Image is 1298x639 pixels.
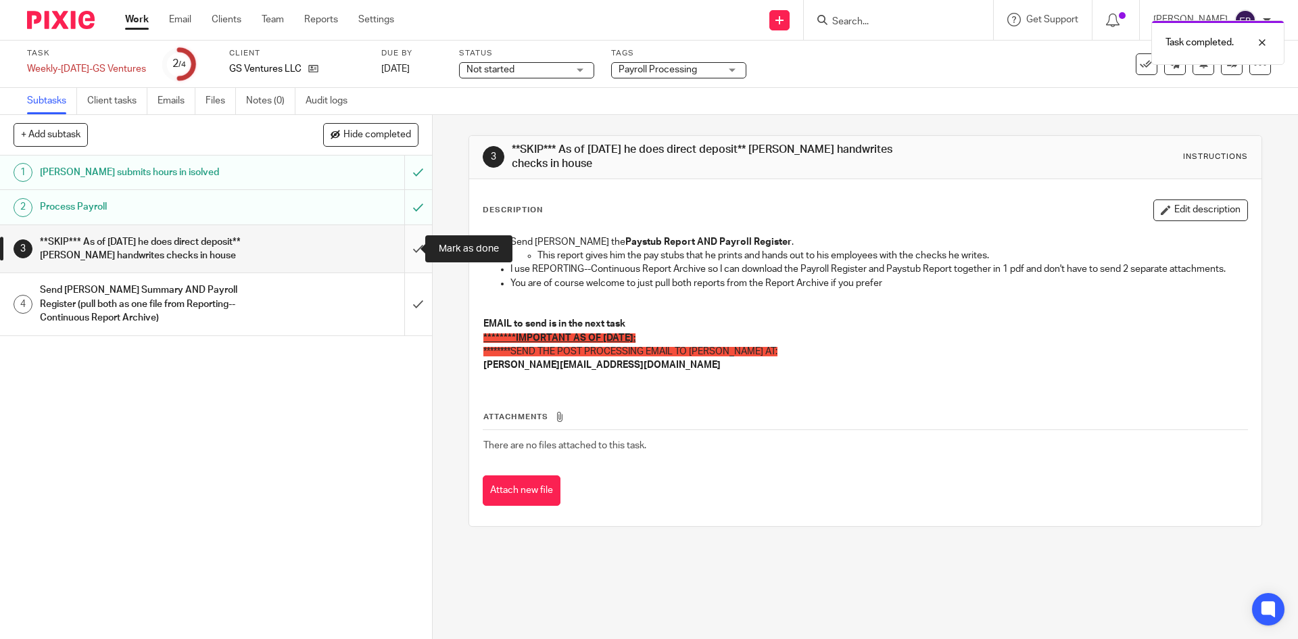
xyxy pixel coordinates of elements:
p: Send [PERSON_NAME] the . [510,235,1247,249]
p: I use REPORTING--Continuous Report Archive so I can download the Payroll Register and Paystub Rep... [510,262,1247,276]
div: 2 [172,56,186,72]
p: This report gives him the pay stubs that he prints and hands out to his employees with the checks... [537,249,1247,262]
a: Client tasks [87,88,147,114]
a: Clients [212,13,241,26]
h1: Process Payroll [40,197,274,217]
strong: Paystub Report AND Payroll Register [625,237,792,247]
img: Pixie [27,11,95,29]
button: Hide completed [323,123,418,146]
span: Hide completed [343,130,411,141]
div: Instructions [1183,151,1248,162]
a: Team [262,13,284,26]
span: Payroll Processing [619,65,697,74]
a: Work [125,13,149,26]
a: Files [206,88,236,114]
label: Client [229,48,364,59]
label: Tags [611,48,746,59]
a: Notes (0) [246,88,295,114]
button: Attach new file [483,475,560,506]
div: 3 [483,146,504,168]
div: 4 [14,295,32,314]
h1: **SKIP*** As of [DATE] he does direct deposit** [PERSON_NAME] handwrites checks in house [40,232,274,266]
label: Task [27,48,146,59]
span: Attachments [483,413,548,421]
a: Subtasks [27,88,77,114]
a: Reports [304,13,338,26]
h1: Send [PERSON_NAME] Summary AND Payroll Register (pull both as one file from Reporting--Continuous... [40,280,274,328]
p: Task completed. [1165,36,1234,49]
span: [DATE] [381,64,410,74]
span: Not started [466,65,514,74]
a: Settings [358,13,394,26]
span: There are no files attached to this task. [483,441,646,450]
p: GS Ventures LLC [229,62,302,76]
span: ********SEND THE POST PROCESSING EMAIL TO [PERSON_NAME] AT: [483,347,777,356]
label: Status [459,48,594,59]
img: svg%3E [1234,9,1256,31]
div: 1 [14,163,32,182]
label: Due by [381,48,442,59]
button: + Add subtask [14,123,88,146]
div: 2 [14,198,32,217]
p: You are of course welcome to just pull both reports from the Report Archive if you prefer [510,277,1247,290]
strong: EMAIL to send is in the next task [483,319,625,329]
div: 3 [14,239,32,258]
small: /4 [178,61,186,68]
a: Audit logs [306,88,358,114]
div: Weekly-Friday-GS Ventures [27,62,146,76]
button: Edit description [1153,199,1248,221]
p: Description [483,205,543,216]
div: Weekly-[DATE]-GS Ventures [27,62,146,76]
h1: **SKIP*** As of [DATE] he does direct deposit** [PERSON_NAME] handwrites checks in house [512,143,894,172]
strong: [PERSON_NAME][EMAIL_ADDRESS][DOMAIN_NAME] [483,360,721,370]
a: Email [169,13,191,26]
a: Emails [158,88,195,114]
h1: [PERSON_NAME] submits hours in isolved [40,162,274,183]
